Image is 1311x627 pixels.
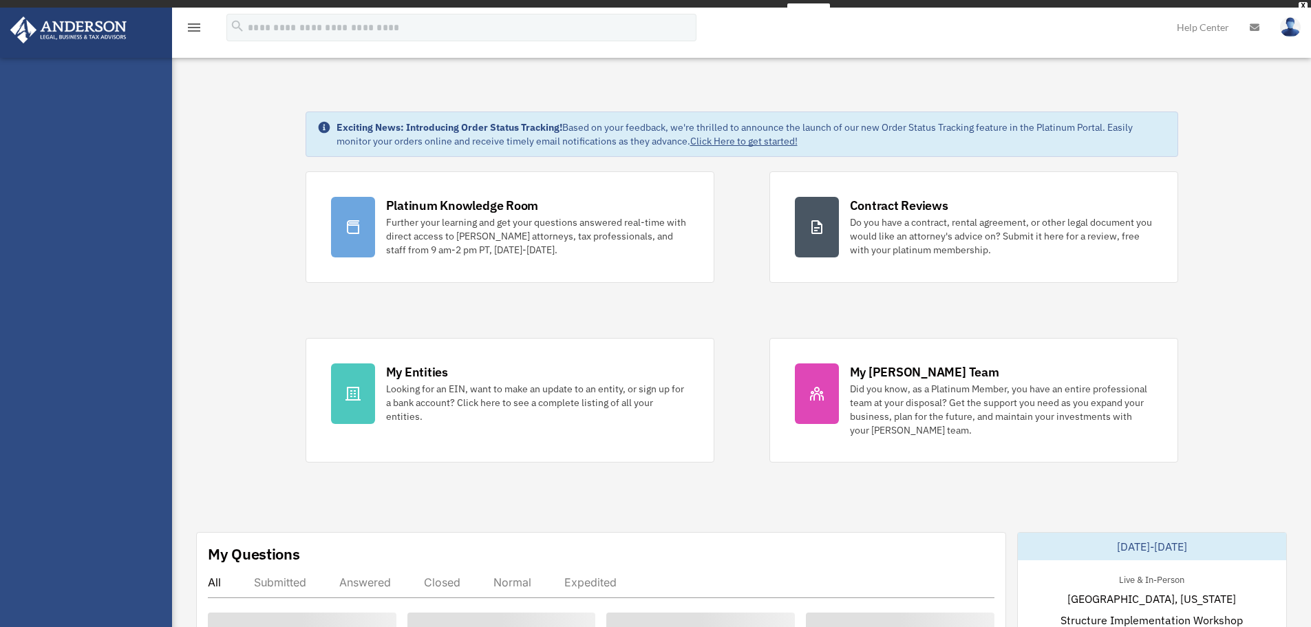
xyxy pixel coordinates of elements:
div: My Questions [208,544,300,564]
div: All [208,575,221,589]
div: Further your learning and get your questions answered real-time with direct access to [PERSON_NAM... [386,215,689,257]
div: Did you know, as a Platinum Member, you have an entire professional team at your disposal? Get th... [850,382,1153,437]
div: Live & In-Person [1108,571,1195,586]
i: search [230,19,245,34]
a: menu [186,24,202,36]
div: [DATE]-[DATE] [1018,533,1286,560]
i: menu [186,19,202,36]
div: Platinum Knowledge Room [386,197,539,214]
div: Expedited [564,575,617,589]
div: Get a chance to win 6 months of Platinum for free just by filling out this [481,3,782,20]
a: My [PERSON_NAME] Team Did you know, as a Platinum Member, you have an entire professional team at... [769,338,1178,463]
div: Normal [493,575,531,589]
div: Answered [339,575,391,589]
a: Platinum Knowledge Room Further your learning and get your questions answered real-time with dire... [306,171,714,283]
div: close [1299,2,1308,10]
div: Based on your feedback, we're thrilled to announce the launch of our new Order Status Tracking fe... [337,120,1166,148]
a: Contract Reviews Do you have a contract, rental agreement, or other legal document you would like... [769,171,1178,283]
span: [GEOGRAPHIC_DATA], [US_STATE] [1067,591,1236,607]
a: survey [787,3,830,20]
div: Do you have a contract, rental agreement, or other legal document you would like an attorney's ad... [850,215,1153,257]
a: Click Here to get started! [690,135,798,147]
div: Closed [424,575,460,589]
div: Contract Reviews [850,197,948,214]
a: My Entities Looking for an EIN, want to make an update to an entity, or sign up for a bank accoun... [306,338,714,463]
div: Looking for an EIN, want to make an update to an entity, or sign up for a bank account? Click her... [386,382,689,423]
div: Submitted [254,575,306,589]
div: My [PERSON_NAME] Team [850,363,999,381]
img: Anderson Advisors Platinum Portal [6,17,131,43]
strong: Exciting News: Introducing Order Status Tracking! [337,121,562,134]
img: User Pic [1280,17,1301,37]
div: My Entities [386,363,448,381]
